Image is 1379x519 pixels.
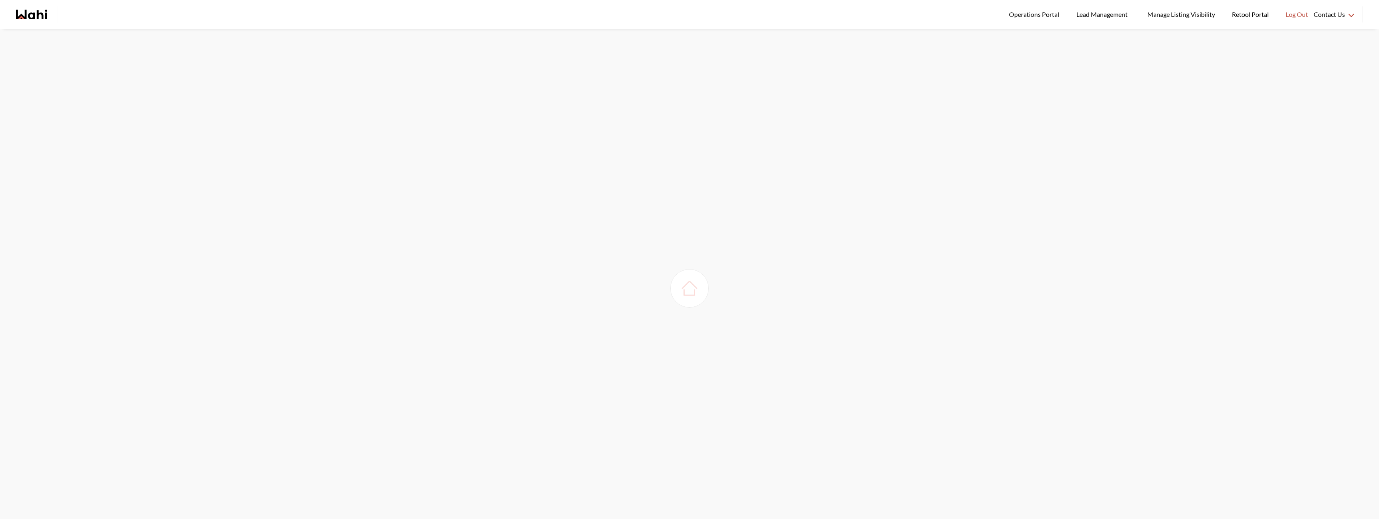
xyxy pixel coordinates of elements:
[1009,9,1062,20] span: Operations Portal
[1145,9,1217,20] span: Manage Listing Visibility
[678,277,701,300] img: loading house image
[1286,9,1308,20] span: Log Out
[1232,9,1271,20] span: Retool Portal
[1076,9,1130,20] span: Lead Management
[16,10,47,19] a: Wahi homepage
